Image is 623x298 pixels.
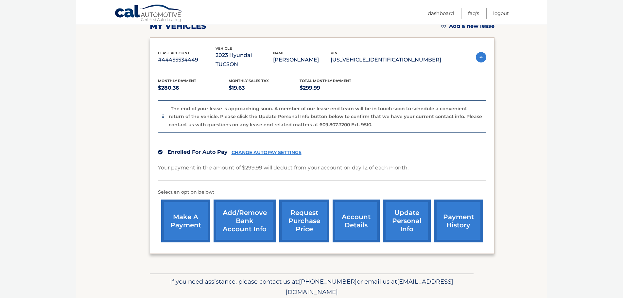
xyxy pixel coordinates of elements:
[158,188,486,196] p: Select an option below:
[286,278,453,296] span: [EMAIL_ADDRESS][DOMAIN_NAME]
[383,200,431,242] a: update personal info
[300,79,351,83] span: Total Monthly Payment
[150,21,206,31] h2: my vehicles
[441,23,494,29] a: Add a new lease
[434,200,483,242] a: payment history
[441,24,446,28] img: add.svg
[300,83,371,93] p: $299.99
[214,200,276,242] a: Add/Remove bank account info
[169,106,482,128] p: The end of your lease is approaching soon. A member of our lease end team will be in touch soon t...
[468,8,479,19] a: FAQ's
[299,278,357,285] span: [PHONE_NUMBER]
[158,83,229,93] p: $280.36
[333,200,380,242] a: account details
[216,51,273,69] p: 2023 Hyundai TUCSON
[273,55,331,64] p: [PERSON_NAME]
[216,46,232,51] span: vehicle
[158,163,408,172] p: Your payment in the amount of $299.99 will deduct from your account on day 12 of each month.
[158,51,190,55] span: lease account
[476,52,486,62] img: accordion-active.svg
[154,276,469,297] p: If you need assistance, please contact us at: or email us at
[158,150,163,154] img: check.svg
[161,200,210,242] a: make a payment
[273,51,285,55] span: name
[229,79,269,83] span: Monthly sales Tax
[428,8,454,19] a: Dashboard
[232,150,302,155] a: CHANGE AUTOPAY SETTINGS
[158,79,196,83] span: Monthly Payment
[331,55,441,64] p: [US_VEHICLE_IDENTIFICATION_NUMBER]
[331,51,337,55] span: vin
[114,4,183,23] a: Cal Automotive
[229,83,300,93] p: $19.63
[279,200,329,242] a: request purchase price
[493,8,509,19] a: Logout
[158,55,216,64] p: #44455534449
[167,149,228,155] span: Enrolled For Auto Pay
